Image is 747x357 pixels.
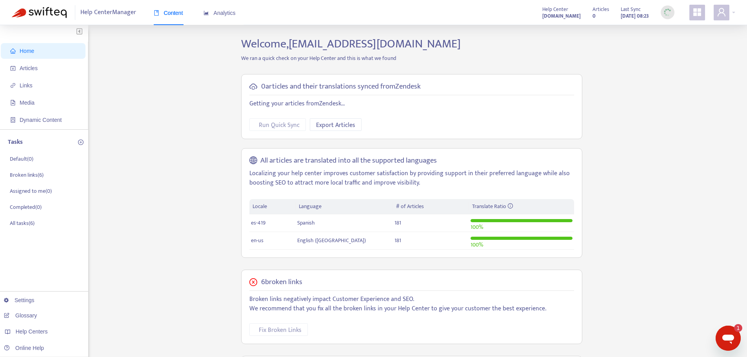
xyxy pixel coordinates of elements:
[471,223,483,232] span: 100 %
[310,118,362,131] button: Export Articles
[249,118,306,131] button: Run Quick Sync
[261,278,302,287] h5: 6 broken links
[297,218,315,227] span: Spanish
[249,99,574,109] p: Getting your articles from Zendesk ...
[692,7,702,17] span: appstore
[10,155,33,163] p: Default ( 0 )
[259,325,302,335] span: Fix Broken Links
[20,100,35,106] span: Media
[727,324,742,332] iframe: Number of unread messages
[12,7,67,18] img: Swifteq
[10,187,52,195] p: Assigned to me ( 0 )
[16,328,48,335] span: Help Centers
[78,140,84,145] span: plus-circle
[8,138,23,147] p: Tasks
[316,120,355,130] span: Export Articles
[251,236,264,245] span: en-us
[154,10,183,16] span: Content
[204,10,209,16] span: area-chart
[235,54,588,62] p: We ran a quick check on your Help Center and this is what we found
[593,5,609,14] span: Articles
[251,218,265,227] span: es-419
[259,120,300,130] span: Run Quick Sync
[542,12,581,20] strong: [DOMAIN_NAME]
[20,82,33,89] span: Links
[4,345,44,351] a: Online Help
[10,83,16,88] span: link
[394,218,401,227] span: 181
[249,83,257,91] span: cloud-sync
[10,65,16,71] span: account-book
[394,236,401,245] span: 181
[20,48,34,54] span: Home
[296,199,393,214] th: Language
[249,169,574,188] p: Localizing your help center improves customer satisfaction by providing support in their preferre...
[10,219,35,227] p: All tasks ( 6 )
[297,236,366,245] span: English ([GEOGRAPHIC_DATA])
[249,278,257,286] span: close-circle
[10,100,16,105] span: file-image
[20,117,62,123] span: Dynamic Content
[249,323,308,336] button: Fix Broken Links
[154,10,159,16] span: book
[249,295,574,314] p: Broken links negatively impact Customer Experience and SEO. We recommend that you fix all the bro...
[472,202,571,211] div: Translate Ratio
[10,117,16,123] span: container
[249,156,257,165] span: global
[663,7,672,17] img: sync_loading.0b5143dde30e3a21642e.gif
[260,156,437,165] h5: All articles are translated into all the supported languages
[593,12,596,20] strong: 0
[621,12,649,20] strong: [DATE] 08:23
[10,48,16,54] span: home
[204,10,236,16] span: Analytics
[241,34,461,54] span: Welcome, [EMAIL_ADDRESS][DOMAIN_NAME]
[471,240,483,249] span: 100 %
[4,312,37,319] a: Glossary
[20,65,38,71] span: Articles
[717,7,726,17] span: user
[10,203,42,211] p: Completed ( 0 )
[10,171,44,179] p: Broken links ( 6 )
[261,82,421,91] h5: 0 articles and their translations synced from Zendesk
[542,11,581,20] a: [DOMAIN_NAME]
[4,297,35,303] a: Settings
[621,5,641,14] span: Last Sync
[542,5,568,14] span: Help Center
[716,326,741,351] iframe: Button to launch messaging window, 1 unread message
[393,199,469,214] th: # of Articles
[80,5,136,20] span: Help Center Manager
[249,199,296,214] th: Locale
